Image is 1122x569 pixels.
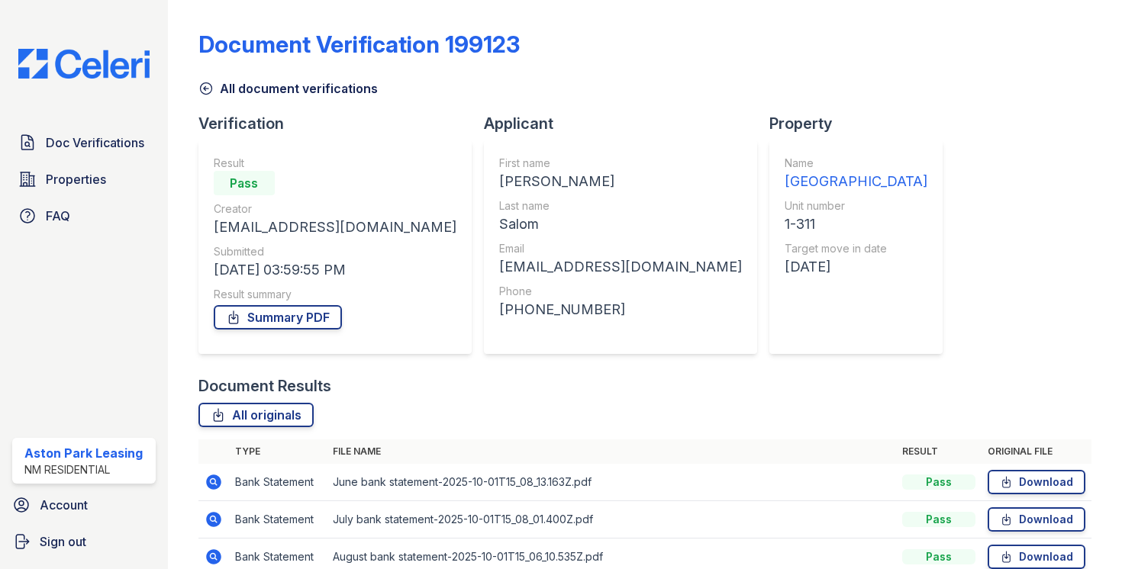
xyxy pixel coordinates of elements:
div: NM Residential [24,462,143,477]
a: Sign out [6,526,162,557]
div: First name [499,156,742,171]
div: Applicant [484,113,769,134]
div: Pass [902,549,975,564]
div: Salom [499,214,742,235]
a: All document verifications [198,79,378,98]
span: Sign out [40,532,86,551]
td: July bank statement-2025-10-01T15_08_01.400Z.pdf [327,501,896,538]
div: [DATE] 03:59:55 PM [214,259,456,281]
span: Properties [46,170,106,188]
div: Verification [198,113,484,134]
span: Doc Verifications [46,133,144,152]
a: Download [988,545,1085,569]
a: All originals [198,403,314,427]
div: [DATE] [785,256,927,278]
img: CE_Logo_Blue-a8612792a0a2168367f1c8372b55b34899dd931a85d93a1a3d3e32e68fde9ad4.png [6,49,162,79]
th: Type [229,439,327,464]
div: [EMAIL_ADDRESS][DOMAIN_NAME] [214,217,456,238]
div: Email [499,241,742,256]
div: Result summary [214,287,456,302]
div: Pass [214,171,275,195]
div: Creator [214,201,456,217]
div: 1-311 [785,214,927,235]
th: Result [896,439,982,464]
div: Name [785,156,927,171]
div: Last name [499,198,742,214]
div: Aston Park Leasing [24,444,143,462]
div: Document Verification 199123 [198,31,520,58]
td: Bank Statement [229,464,327,501]
div: Unit number [785,198,927,214]
th: File name [327,439,896,464]
a: Name [GEOGRAPHIC_DATA] [785,156,927,192]
div: [EMAIL_ADDRESS][DOMAIN_NAME] [499,256,742,278]
a: Doc Verifications [12,127,156,158]
div: Property [769,113,955,134]
div: [PHONE_NUMBER] [499,299,742,320]
a: Download [988,507,1085,532]
a: Download [988,470,1085,494]
div: Pass [902,474,975,490]
div: Document Results [198,375,331,397]
a: Properties [12,164,156,194]
span: Account [40,496,88,514]
div: [PERSON_NAME] [499,171,742,192]
th: Original file [982,439,1091,464]
div: Target move in date [785,241,927,256]
span: FAQ [46,207,70,225]
div: [GEOGRAPHIC_DATA] [785,171,927,192]
div: Phone [499,284,742,299]
div: Pass [902,512,975,527]
iframe: chat widget [1058,508,1107,554]
div: Result [214,156,456,171]
div: Submitted [214,244,456,259]
td: June bank statement-2025-10-01T15_08_13.163Z.pdf [327,464,896,501]
a: Summary PDF [214,305,342,330]
a: Account [6,490,162,520]
td: Bank Statement [229,501,327,538]
a: FAQ [12,201,156,231]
